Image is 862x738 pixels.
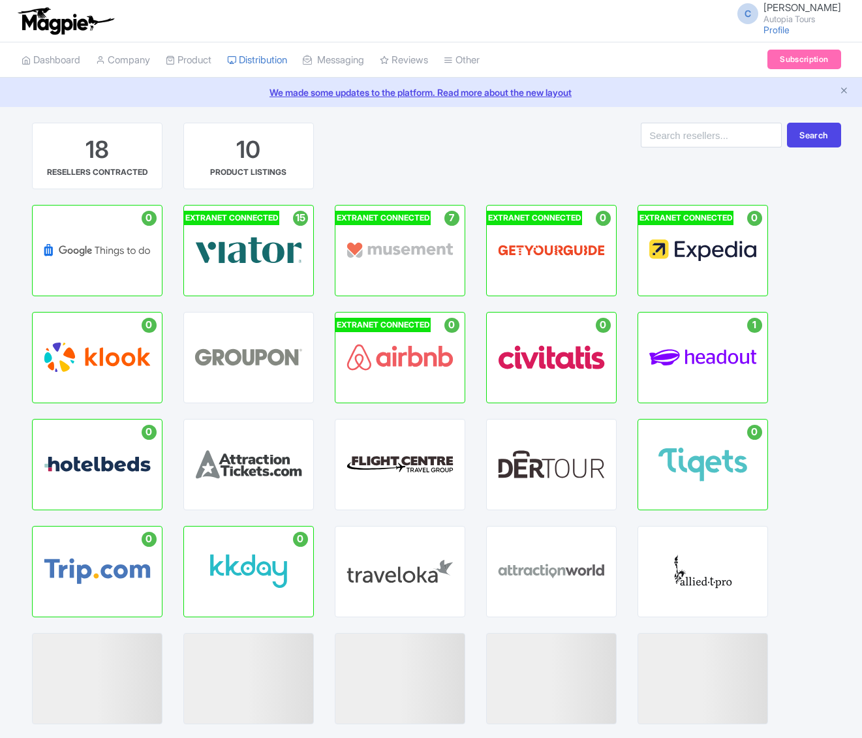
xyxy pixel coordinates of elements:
input: Search resellers... [641,123,782,147]
a: EXTRANET CONNECTED 15 [183,205,314,296]
a: Distribution [227,42,287,78]
a: 10 PRODUCT LISTINGS [183,123,314,189]
a: 0 [32,526,162,617]
button: Close announcement [839,84,849,99]
span: C [737,3,758,24]
a: 0 [638,419,768,510]
img: logo-ab69f6fb50320c5b225c76a69d11143b.png [15,7,116,35]
div: RESELLERS CONTRACTED [47,166,147,178]
span: [PERSON_NAME] [763,1,841,14]
a: Other [444,42,480,78]
div: 10 [236,134,260,166]
a: Reviews [380,42,428,78]
a: 18 RESELLERS CONTRACTED [32,123,162,189]
a: 0 [32,205,162,296]
a: 0 [486,312,617,403]
a: Profile [763,24,790,35]
a: 0 [32,419,162,510]
a: 0 [183,526,314,617]
a: Product [166,42,211,78]
div: PRODUCT LISTINGS [210,166,286,178]
a: EXTRANET CONNECTED 0 [638,205,768,296]
small: Autopia Tours [763,15,841,23]
a: Dashboard [22,42,80,78]
a: 0 [32,312,162,403]
a: Company [96,42,150,78]
a: 1 [638,312,768,403]
a: We made some updates to the platform. Read more about the new layout [8,85,854,99]
a: Messaging [303,42,364,78]
button: Search [787,123,840,147]
a: EXTRANET CONNECTED 0 [486,205,617,296]
a: C [PERSON_NAME] Autopia Tours [730,3,841,23]
a: Subscription [767,50,840,69]
div: 18 [85,134,109,166]
a: EXTRANET CONNECTED 7 [335,205,465,296]
a: EXTRANET CONNECTED 0 [335,312,465,403]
